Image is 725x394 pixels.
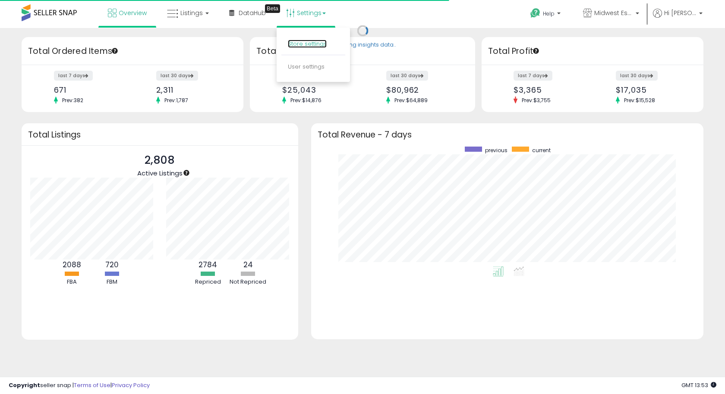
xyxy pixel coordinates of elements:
span: Prev: 382 [58,97,88,104]
span: Prev: $3,755 [517,97,555,104]
span: current [532,147,551,154]
h3: Total Ordered Items [28,45,237,57]
a: Hi [PERSON_NAME] [653,9,703,28]
span: Help [543,10,555,17]
span: Prev: $14,876 [286,97,326,104]
div: Not Repriced [229,278,268,286]
a: User settings [288,63,325,71]
label: last 7 days [54,71,93,81]
a: Help [523,1,569,28]
h3: Total Profit [488,45,697,57]
label: last 30 days [386,71,428,81]
b: 2784 [199,260,217,270]
h3: Total Revenue - 7 days [318,131,697,138]
b: 2088 [63,260,81,270]
label: last 30 days [156,71,198,81]
div: $3,365 [514,85,586,94]
span: previous [485,147,507,154]
div: FBM [92,278,131,286]
div: $80,962 [386,85,460,94]
span: Hi [PERSON_NAME] [664,9,697,17]
label: last 30 days [616,71,658,81]
a: Privacy Policy [112,381,150,389]
div: Retrieving insights data.. [329,41,396,49]
div: $25,043 [282,85,356,94]
b: 720 [105,260,119,270]
h3: Total Listings [28,131,292,138]
span: Prev: $15,528 [620,97,659,104]
span: Active Listings [137,169,183,178]
a: Store settings [288,40,327,48]
label: last 7 days [514,71,552,81]
div: $17,035 [616,85,688,94]
strong: Copyright [9,381,40,389]
span: Listings [180,9,203,17]
div: Tooltip anchor [532,47,540,55]
span: Prev: $64,889 [390,97,432,104]
span: Overview [119,9,147,17]
div: Tooltip anchor [183,169,190,177]
div: FBA [52,278,91,286]
div: Tooltip anchor [111,47,119,55]
div: 2,311 [156,85,229,94]
p: 2,808 [137,152,183,169]
div: seller snap | | [9,381,150,390]
i: Get Help [530,8,541,19]
span: 2025-09-10 13:53 GMT [681,381,716,389]
span: DataHub [239,9,266,17]
span: Midwest Estore [594,9,633,17]
span: Prev: 1,787 [160,97,192,104]
div: Repriced [189,278,227,286]
div: 671 [54,85,126,94]
b: 24 [243,260,253,270]
h3: Total Revenue [256,45,469,57]
a: Terms of Use [74,381,110,389]
div: Tooltip anchor [265,4,280,13]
